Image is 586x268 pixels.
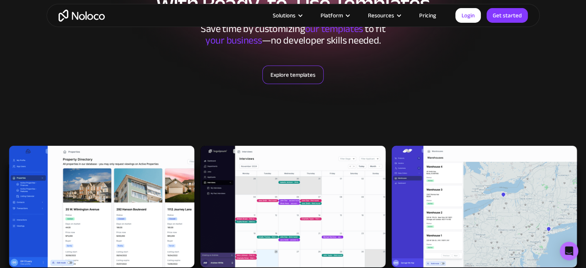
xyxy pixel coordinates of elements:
[205,31,262,50] span: your business
[263,10,311,20] div: Solutions
[178,23,409,46] div: Save time by customizing to fit ‍ —no developer skills needed.
[273,10,296,20] div: Solutions
[262,66,324,84] a: Explore templates
[59,10,105,22] a: home
[455,8,481,23] a: Login
[487,8,528,23] a: Get started
[311,10,358,20] div: Platform
[368,10,394,20] div: Resources
[410,10,446,20] a: Pricing
[560,242,578,260] div: Open Intercom Messenger
[358,10,410,20] div: Resources
[321,10,343,20] div: Platform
